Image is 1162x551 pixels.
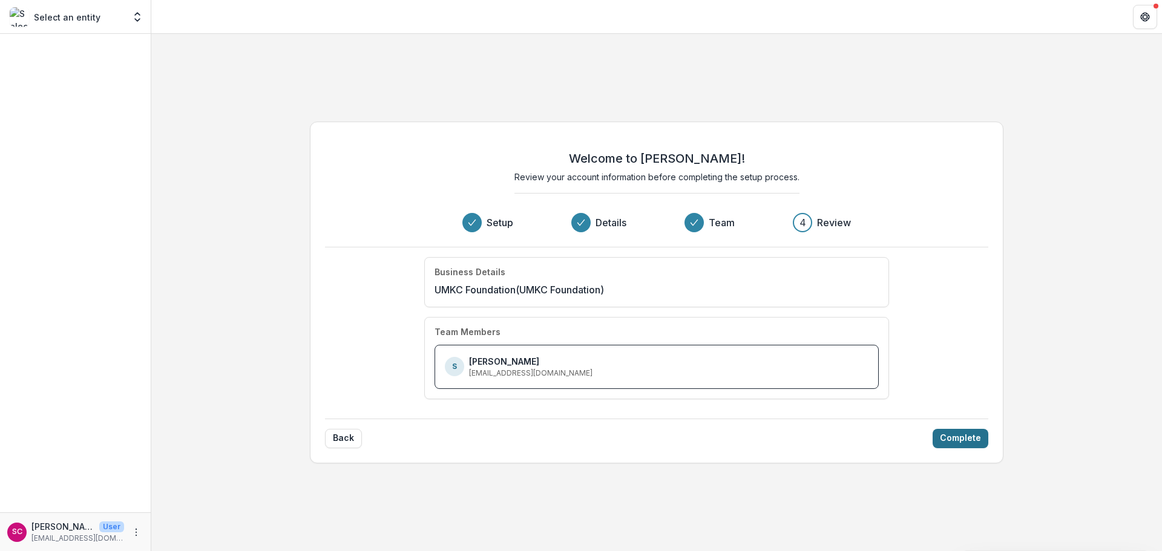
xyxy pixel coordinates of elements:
h3: Setup [487,215,513,230]
p: Select an entity [34,11,100,24]
div: Progress [462,213,851,232]
button: More [129,525,143,540]
h3: Details [596,215,626,230]
p: [EMAIL_ADDRESS][DOMAIN_NAME] [469,368,592,379]
p: S [452,361,457,372]
p: [EMAIL_ADDRESS][DOMAIN_NAME] [31,533,124,544]
p: Review your account information before completing the setup process. [514,171,799,183]
h3: Review [817,215,851,230]
img: Select an entity [10,7,29,27]
button: Back [325,429,362,448]
h2: Welcome to [PERSON_NAME]! [569,151,745,166]
button: Get Help [1133,5,1157,29]
button: Complete [933,429,988,448]
p: [PERSON_NAME] [31,520,94,533]
p: [PERSON_NAME] [469,355,539,368]
div: Sharon Colbert [12,528,22,536]
div: 4 [799,215,806,230]
h3: Team [709,215,735,230]
p: UMKC Foundation (UMKC Foundation) [435,282,604,297]
h4: Business Details [435,267,505,278]
button: Open entity switcher [129,5,146,29]
p: User [99,521,124,532]
h4: Team Members [435,327,501,337]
